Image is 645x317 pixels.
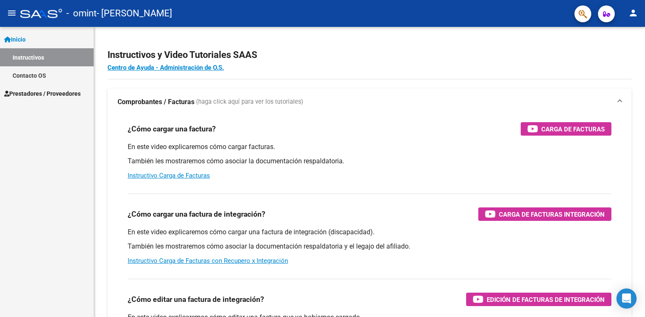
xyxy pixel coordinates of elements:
mat-icon: person [628,8,638,18]
p: En este video explicaremos cómo cargar una factura de integración (discapacidad). [128,228,611,237]
span: Inicio [4,35,26,44]
mat-expansion-panel-header: Comprobantes / Facturas (haga click aquí para ver los tutoriales) [107,89,632,115]
strong: Comprobantes / Facturas [118,97,194,107]
p: En este video explicaremos cómo cargar facturas. [128,142,611,152]
a: Instructivo Carga de Facturas [128,172,210,179]
h2: Instructivos y Video Tutoriales SAAS [107,47,632,63]
span: - [PERSON_NAME] [97,4,172,23]
p: También les mostraremos cómo asociar la documentación respaldatoria y el legajo del afiliado. [128,242,611,251]
span: (haga click aquí para ver los tutoriales) [196,97,303,107]
p: También les mostraremos cómo asociar la documentación respaldatoria. [128,157,611,166]
span: Carga de Facturas [541,124,605,134]
mat-icon: menu [7,8,17,18]
div: Open Intercom Messenger [616,288,637,309]
span: Edición de Facturas de integración [487,294,605,305]
button: Edición de Facturas de integración [466,293,611,306]
h3: ¿Cómo cargar una factura de integración? [128,208,265,220]
h3: ¿Cómo cargar una factura? [128,123,216,135]
button: Carga de Facturas Integración [478,207,611,221]
span: - omint [66,4,97,23]
button: Carga de Facturas [521,122,611,136]
a: Centro de Ayuda - Administración de O.S. [107,64,224,71]
span: Prestadores / Proveedores [4,89,81,98]
h3: ¿Cómo editar una factura de integración? [128,293,264,305]
a: Instructivo Carga de Facturas con Recupero x Integración [128,257,288,265]
span: Carga de Facturas Integración [499,209,605,220]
